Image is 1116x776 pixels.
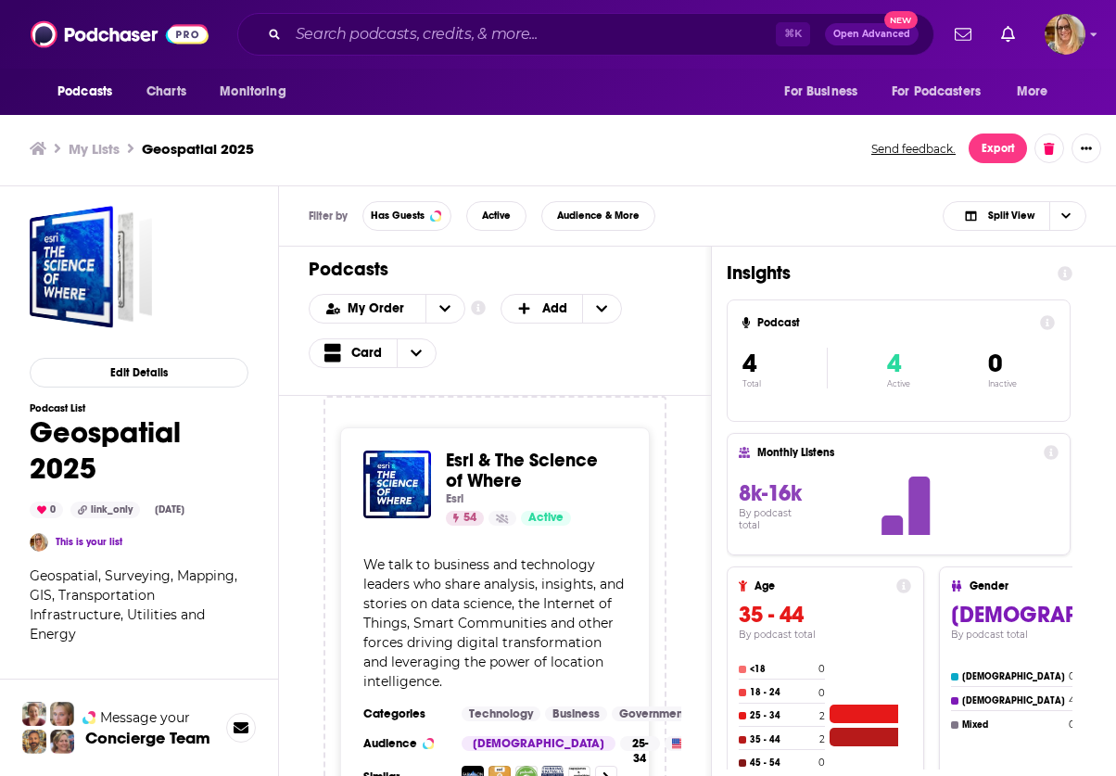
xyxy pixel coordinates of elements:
a: This is your list [56,536,122,548]
h4: <18 [750,664,815,675]
h3: Concierge Team [85,729,210,747]
h4: Podcast [757,316,1033,329]
button: open menu [425,295,464,323]
h3: Categories [363,706,447,721]
h4: 45 - 54 [750,757,815,769]
button: Active [466,201,526,231]
button: open menu [44,74,136,109]
h3: Audience [363,736,447,751]
button: Choose View [309,338,437,368]
h1: Geospatial 2025 [30,414,248,487]
img: Esri & The Science of Where [363,451,431,518]
p: Total [742,379,827,388]
h4: By podcast total [739,507,815,531]
span: Has Guests [371,210,425,221]
div: link_only [70,502,140,518]
h1: Insights [727,261,1043,285]
h3: My Lists [69,140,120,158]
h4: 35 - 44 [750,734,816,745]
span: For Business [784,79,857,105]
div: [DATE] [147,502,192,517]
input: Search podcasts, credits, & more... [288,19,776,49]
a: Charts [134,74,197,109]
img: Jon Profile [22,730,46,754]
h4: Age [755,579,889,592]
span: Esri & The Science of Where [446,449,598,492]
span: Open Advanced [833,30,910,39]
button: open menu [771,74,881,109]
p: Inactive [988,379,1017,388]
span: Charts [146,79,186,105]
h4: 25 - 34 [750,710,816,721]
a: Geospatial 2025 [30,206,152,328]
a: 54 [446,511,484,526]
a: Show additional information [471,299,486,317]
span: We talk to business and technology leaders who share analysis, insights, and stories on data scie... [363,556,624,690]
span: Add [542,302,567,315]
h2: Choose List sort [309,294,465,324]
span: For Podcasters [892,79,981,105]
img: Podchaser - Follow, Share and Rate Podcasts [31,17,209,52]
h4: [DEMOGRAPHIC_DATA] [962,695,1065,706]
button: Audience & More [541,201,655,231]
p: Esri [446,491,463,506]
h4: By podcast total [739,629,911,641]
h4: 0 [818,663,825,675]
img: Barbara Profile [50,730,74,754]
button: open menu [310,302,425,315]
div: 0 [30,502,63,518]
h4: [DEMOGRAPHIC_DATA] [962,671,1065,682]
h4: Mixed [962,719,1065,731]
h4: 2 [819,733,825,745]
span: Audience & More [557,210,640,221]
a: Esri & The Science of Where [446,451,612,491]
h4: 0 [818,757,825,769]
h4: 4 [1069,694,1075,706]
button: Open AdvancedNew [825,23,919,45]
span: ⌘ K [776,22,810,46]
span: New [884,11,918,29]
p: Active [887,379,910,388]
h3: Geospatial 2025 [142,140,254,158]
div: Search podcasts, credits, & more... [237,13,934,56]
div: [DEMOGRAPHIC_DATA] [462,736,615,751]
img: Stacey Hartmann [30,533,48,552]
h4: 0 [818,687,825,699]
h1: Podcasts [309,258,666,281]
h4: 18 - 24 [750,687,815,698]
h2: Choose View [309,338,477,368]
h4: 0 [1069,670,1075,682]
div: 25-34 [620,736,660,751]
button: + Add [501,294,623,324]
h3: 35 - 44 [739,601,911,629]
span: More [1017,79,1048,105]
a: Show notifications dropdown [947,19,979,50]
a: Government [612,706,694,721]
h3: Filter by [309,210,348,223]
span: Active [482,210,511,221]
button: Choose View [943,201,1086,231]
span: My Order [348,302,411,315]
button: open menu [207,74,310,109]
img: Sydney Profile [22,702,46,726]
h4: 0 [1069,719,1075,731]
button: Has Guests [362,201,451,231]
a: Business [545,706,607,721]
a: Show notifications dropdown [994,19,1022,50]
button: Edit Details [30,358,248,388]
img: User Profile [1045,14,1085,55]
span: 0 [988,348,1002,379]
button: Send feedback. [866,141,961,157]
span: Split View [988,210,1034,221]
h3: Podcast List [30,402,248,414]
span: Podcasts [57,79,112,105]
button: Show More Button [1072,134,1101,163]
span: Geospatial, Surveying, Mapping, GIS, Transportation Infrastructure, Utilities and Energy [30,567,237,642]
span: 8k-16k [739,479,802,507]
span: Logged in as StacHart [1045,14,1085,55]
a: Active [521,511,571,526]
